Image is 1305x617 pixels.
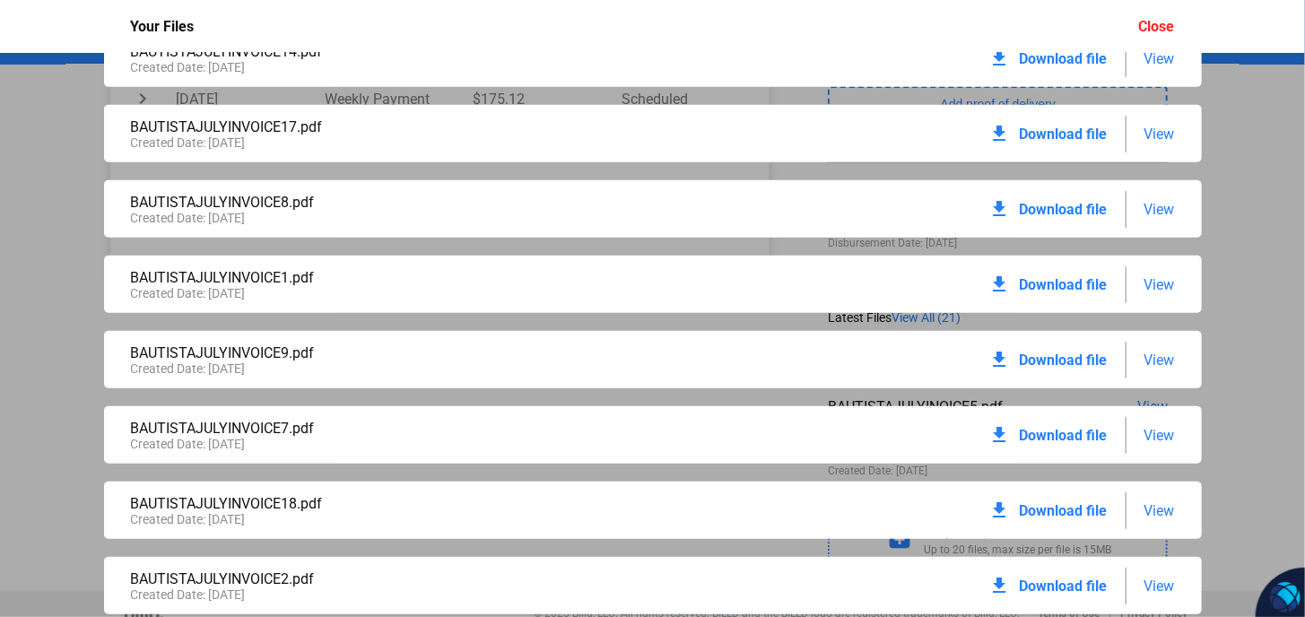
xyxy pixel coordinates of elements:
[131,437,653,451] div: Created Date: [DATE]
[131,344,653,361] div: BAUTISTAJULYINVOICE9.pdf
[989,123,1011,144] mat-icon: download
[131,194,653,211] div: BAUTISTAJULYINVOICE8.pdf
[989,48,1011,69] mat-icon: download
[989,198,1011,220] mat-icon: download
[1144,126,1175,143] span: View
[1144,502,1175,519] span: View
[989,500,1011,521] mat-icon: download
[1020,427,1108,444] span: Download file
[1020,276,1108,293] span: Download file
[131,269,653,286] div: BAUTISTAJULYINVOICE1.pdf
[1020,201,1108,218] span: Download file
[131,587,653,602] div: Created Date: [DATE]
[989,349,1011,370] mat-icon: download
[1144,276,1175,293] span: View
[1020,50,1108,67] span: Download file
[131,495,653,512] div: BAUTISTAJULYINVOICE18.pdf
[131,286,653,300] div: Created Date: [DATE]
[1144,201,1175,218] span: View
[131,211,653,225] div: Created Date: [DATE]
[1020,578,1108,595] span: Download file
[131,361,653,376] div: Created Date: [DATE]
[989,274,1011,295] mat-icon: download
[131,135,653,150] div: Created Date: [DATE]
[131,512,653,526] div: Created Date: [DATE]
[131,570,653,587] div: BAUTISTAJULYINVOICE2.pdf
[1020,126,1108,143] span: Download file
[989,575,1011,596] mat-icon: download
[1139,18,1175,35] div: Close
[131,420,653,437] div: BAUTISTAJULYINVOICE7.pdf
[1144,352,1175,369] span: View
[131,118,653,135] div: BAUTISTAJULYINVOICE17.pdf
[1144,50,1175,67] span: View
[1144,427,1175,444] span: View
[1020,502,1108,519] span: Download file
[131,60,653,74] div: Created Date: [DATE]
[1020,352,1108,369] span: Download file
[989,424,1011,446] mat-icon: download
[1144,578,1175,595] span: View
[131,18,195,35] div: Your Files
